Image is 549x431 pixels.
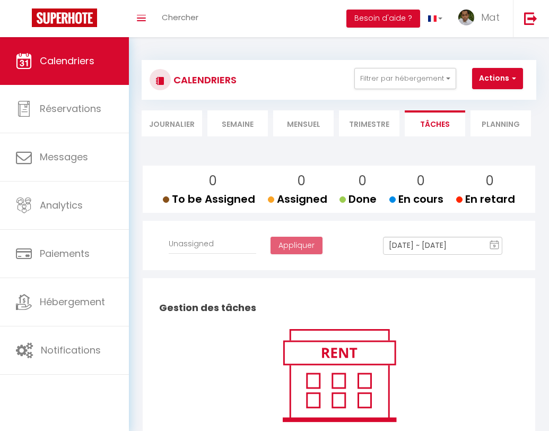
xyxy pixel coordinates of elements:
[458,10,474,25] img: ...
[162,12,198,23] span: Chercher
[40,199,83,212] span: Analytics
[41,343,101,357] span: Notifications
[40,54,94,67] span: Calendriers
[8,4,40,36] button: Ouvrir le widget de chat LiveChat
[524,12,537,25] img: logout
[398,171,443,191] p: 0
[456,192,515,206] span: En retard
[156,291,521,324] h2: Gestion des tâches
[470,110,531,136] li: Planning
[383,237,502,255] input: Select Date Range
[171,68,237,92] h3: CALENDRIERS
[339,110,399,136] li: Trimestre
[207,110,268,136] li: Semaine
[339,192,377,206] span: Done
[348,171,377,191] p: 0
[271,237,323,255] button: Appliquer
[354,68,456,89] button: Filtrer par hébergement
[40,247,90,260] span: Paiements
[171,171,255,191] p: 0
[465,171,515,191] p: 0
[163,192,255,206] span: To be Assigned
[481,11,500,24] span: Mat
[40,102,101,115] span: Réservations
[142,110,202,136] li: Journalier
[389,192,443,206] span: En cours
[40,150,88,163] span: Messages
[40,295,105,308] span: Hébergement
[32,8,97,27] img: Super Booking
[276,171,327,191] p: 0
[472,68,523,89] button: Actions
[268,192,327,206] span: Assigned
[272,324,407,426] img: rent.png
[273,110,334,136] li: Mensuel
[346,10,420,28] button: Besoin d'aide ?
[493,244,496,248] text: 9
[405,110,465,136] li: Tâches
